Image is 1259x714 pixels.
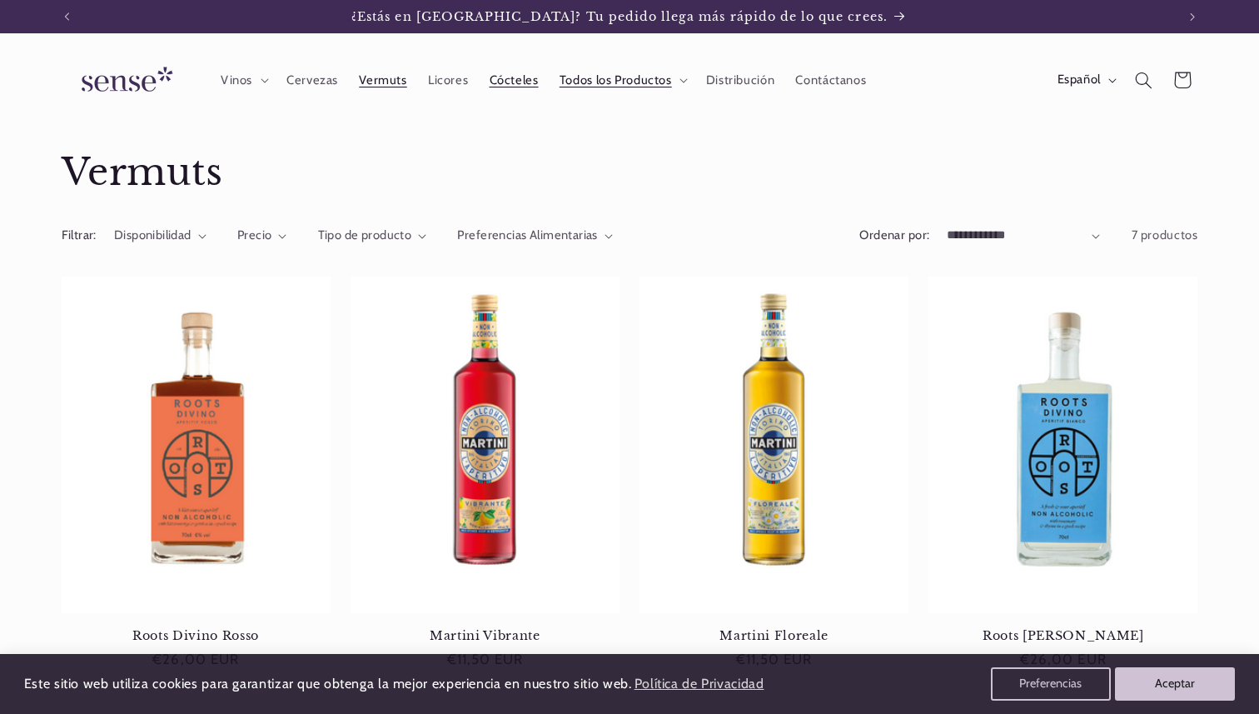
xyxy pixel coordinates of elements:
button: Español [1047,63,1124,97]
span: Vermuts [359,72,406,88]
span: Preferencias Alimentarias [457,227,598,242]
a: Vermuts [349,62,418,98]
button: Preferencias [991,667,1111,701]
h1: Vermuts [62,149,1198,197]
summary: Todos los Productos [549,62,695,98]
span: ¿Estás en [GEOGRAPHIC_DATA]? Tu pedido llega más rápido de lo que crees. [351,9,888,24]
a: Martini Floreale [639,628,908,643]
a: Contáctanos [785,62,877,98]
a: Licores [417,62,479,98]
summary: Disponibilidad (0 seleccionado) [114,227,207,245]
a: Roots Divino Rosso [62,628,331,643]
span: Cervezas [286,72,338,88]
span: Licores [428,72,468,88]
a: Roots [PERSON_NAME] [928,628,1197,643]
span: Precio [237,227,272,242]
summary: Precio [237,227,287,245]
a: Cócteles [479,62,549,98]
summary: Búsqueda [1124,61,1162,99]
span: 7 productos [1132,227,1198,242]
a: Martini Vibrante [351,628,620,643]
summary: Vinos [210,62,276,98]
a: Sense [55,50,193,111]
summary: Tipo de producto (0 seleccionado) [318,227,427,245]
span: Español [1057,71,1101,89]
a: Política de Privacidad (opens in a new tab) [631,670,766,699]
span: Contáctanos [795,72,866,88]
h2: Filtrar: [62,227,97,245]
button: Aceptar [1115,667,1235,701]
span: Disponibilidad [114,227,192,242]
a: Cervezas [276,62,348,98]
a: Distribución [695,62,785,98]
img: Sense [62,57,187,104]
span: Vinos [221,72,252,88]
span: Este sitio web utiliza cookies para garantizar que obtenga la mejor experiencia en nuestro sitio ... [24,676,632,692]
span: Distribución [706,72,775,88]
span: Cócteles [490,72,539,88]
summary: Preferencias Alimentarias (0 seleccionado) [457,227,613,245]
label: Ordenar por: [859,227,929,242]
span: Todos los Productos [560,72,672,88]
span: Tipo de producto [318,227,412,242]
